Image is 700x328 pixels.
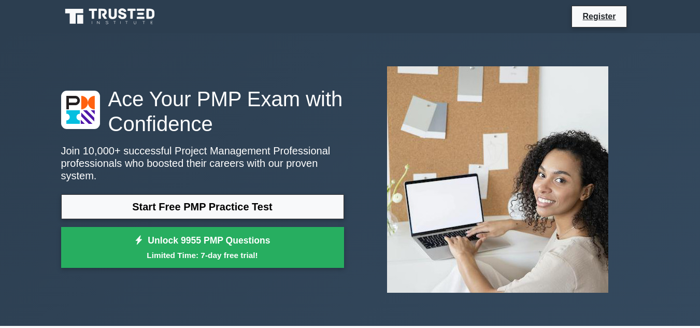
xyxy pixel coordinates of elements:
[74,249,331,261] small: Limited Time: 7-day free trial!
[576,10,622,23] a: Register
[61,145,344,182] p: Join 10,000+ successful Project Management Professional professionals who boosted their careers w...
[61,87,344,136] h1: Ace Your PMP Exam with Confidence
[61,227,344,268] a: Unlock 9955 PMP QuestionsLimited Time: 7-day free trial!
[61,194,344,219] a: Start Free PMP Practice Test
